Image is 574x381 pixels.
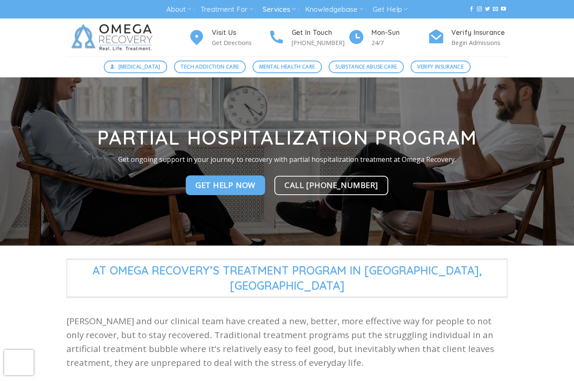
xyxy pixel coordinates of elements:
[66,259,508,297] span: At Omega Recovery’s Treatment Program in [GEOGRAPHIC_DATA],[GEOGRAPHIC_DATA]
[66,314,508,370] p: [PERSON_NAME] and our clinical team have created a new, better, more effective way for people to ...
[411,61,471,73] a: Verify Insurance
[268,27,348,48] a: Get In Touch [PHONE_NUMBER]
[181,63,239,71] span: Tech Addiction Care
[305,2,363,17] a: Knowledgebase
[212,38,268,48] p: Get Directions
[493,6,498,12] a: Send us an email
[451,38,508,48] p: Begin Admissions
[451,27,508,38] h4: Verify Insurance
[292,38,348,48] p: [PHONE_NUMBER]
[66,19,161,56] img: Omega Recovery
[174,61,246,73] a: Tech Addiction Care
[104,61,168,73] a: [MEDICAL_DATA]
[428,27,508,48] a: Verify Insurance Begin Admissions
[469,6,474,12] a: Follow on Facebook
[373,2,408,17] a: Get Help
[186,176,265,195] a: Get Help Now
[417,63,463,71] span: Verify Insurance
[60,154,514,165] p: Get ongoing support in your journey to recovery with partial hospitalization treatment at Omega R...
[118,63,161,71] span: [MEDICAL_DATA]
[329,61,404,73] a: Substance Abuse Care
[292,27,348,38] h4: Get In Touch
[166,2,191,17] a: About
[97,125,477,150] strong: Partial Hospitalization Program
[195,179,255,191] span: Get Help Now
[259,63,315,71] span: Mental Health Care
[485,6,490,12] a: Follow on Twitter
[212,27,268,38] h4: Visit Us
[188,27,268,48] a: Visit Us Get Directions
[371,38,428,48] p: 24/7
[284,179,378,191] span: Call [PHONE_NUMBER]
[263,2,296,17] a: Services
[371,27,428,38] h4: Mon-Sun
[274,176,388,195] a: Call [PHONE_NUMBER]
[335,63,397,71] span: Substance Abuse Care
[200,2,253,17] a: Treatment For
[253,61,322,73] a: Mental Health Care
[501,6,506,12] a: Follow on YouTube
[477,6,482,12] a: Follow on Instagram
